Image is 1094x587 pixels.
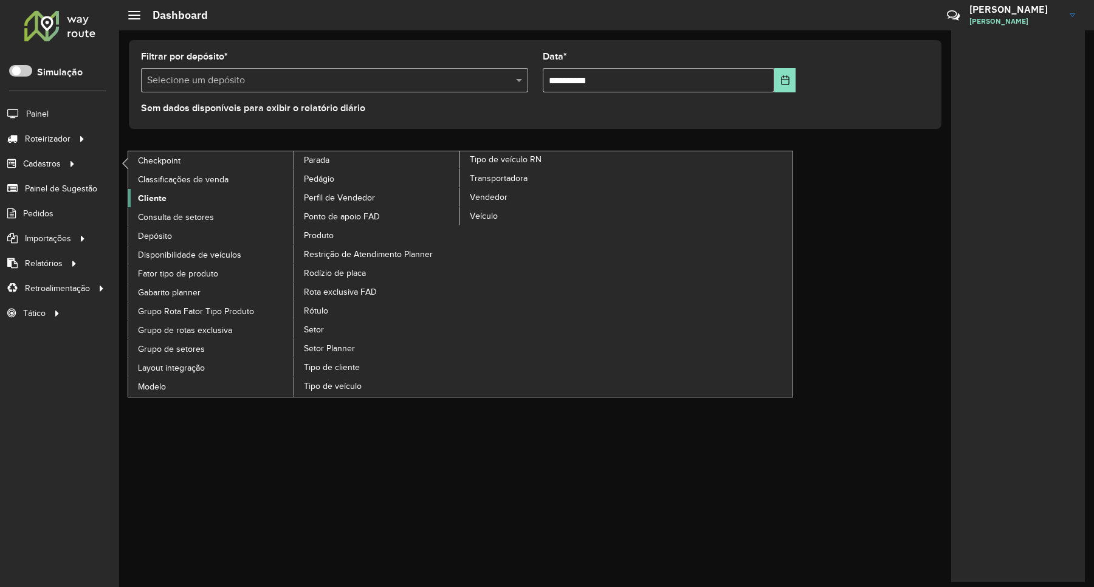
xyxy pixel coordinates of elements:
span: Ponto de apoio FAD [304,210,380,223]
a: Fator tipo de produto [128,264,295,283]
a: Grupo de rotas exclusiva [128,321,295,339]
span: Retroalimentação [25,282,90,295]
a: Modelo [128,377,295,396]
a: Tipo de veículo [294,377,461,395]
a: Rota exclusiva FAD [294,283,461,301]
span: Tipo de cliente [304,361,360,374]
span: Vendedor [470,191,507,204]
span: Relatórios [25,257,63,270]
span: Tático [23,307,46,320]
span: Rodízio de placa [304,267,366,280]
a: Ponto de apoio FAD [294,207,461,225]
a: Disponibilidade de veículos [128,245,295,264]
label: Data [543,49,567,64]
h3: [PERSON_NAME] [969,4,1061,15]
span: Layout integração [138,362,205,374]
a: Perfil de Vendedor [294,188,461,207]
span: Checkpoint [138,154,181,167]
span: Setor Planner [304,342,355,355]
a: Tipo de veículo RN [294,151,627,397]
a: Vendedor [460,188,627,206]
span: Rota exclusiva FAD [304,286,377,298]
span: Perfil de Vendedor [304,191,375,204]
label: Simulação [37,65,83,80]
span: Restrição de Atendimento Planner [304,248,433,261]
span: Pedidos [23,207,53,220]
span: Disponibilidade de veículos [138,249,241,261]
a: Depósito [128,227,295,245]
span: Painel de Sugestão [25,182,97,195]
span: Pedágio [304,173,334,185]
span: Cadastros [23,157,61,170]
span: Grupo Rota Fator Tipo Produto [138,305,254,318]
span: Produto [304,229,334,242]
a: Rótulo [294,301,461,320]
span: Consulta de setores [138,211,214,224]
span: Importações [25,232,71,245]
span: Classificações de venda [138,173,229,186]
span: Roteirizador [25,132,71,145]
a: Pedágio [294,170,461,188]
span: Cliente [138,192,167,205]
span: Veículo [470,210,498,222]
a: Checkpoint [128,151,295,170]
a: Contato Rápido [940,2,966,29]
a: Classificações de venda [128,170,295,188]
label: Filtrar por depósito [141,49,228,64]
span: Tipo de veículo RN [470,153,542,166]
span: Parada [304,154,329,166]
h2: Dashboard [140,9,208,22]
a: Setor [294,320,461,338]
a: Grupo de setores [128,340,295,358]
button: Choose Date [774,68,795,92]
a: Transportadora [460,169,627,187]
a: Rodízio de placa [294,264,461,282]
span: Modelo [138,380,166,393]
a: Restrição de Atendimento Planner [294,245,461,263]
span: Transportadora [470,172,528,185]
a: Veículo [460,207,627,225]
span: Painel [26,108,49,120]
a: Produto [294,226,461,244]
span: Fator tipo de produto [138,267,218,280]
span: Gabarito planner [138,286,201,299]
a: Layout integração [128,359,295,377]
span: Setor [304,323,324,336]
a: Setor Planner [294,339,461,357]
a: Gabarito planner [128,283,295,301]
a: Grupo Rota Fator Tipo Produto [128,302,295,320]
span: Depósito [138,230,172,242]
a: Parada [128,151,461,397]
span: Tipo de veículo [304,380,362,393]
a: Consulta de setores [128,208,295,226]
span: Grupo de rotas exclusiva [138,324,232,337]
span: Grupo de setores [138,343,205,355]
a: Tipo de cliente [294,358,461,376]
span: [PERSON_NAME] [969,16,1061,27]
label: Sem dados disponíveis para exibir o relatório diário [141,101,365,115]
span: Rótulo [304,304,328,317]
a: Cliente [128,189,295,207]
